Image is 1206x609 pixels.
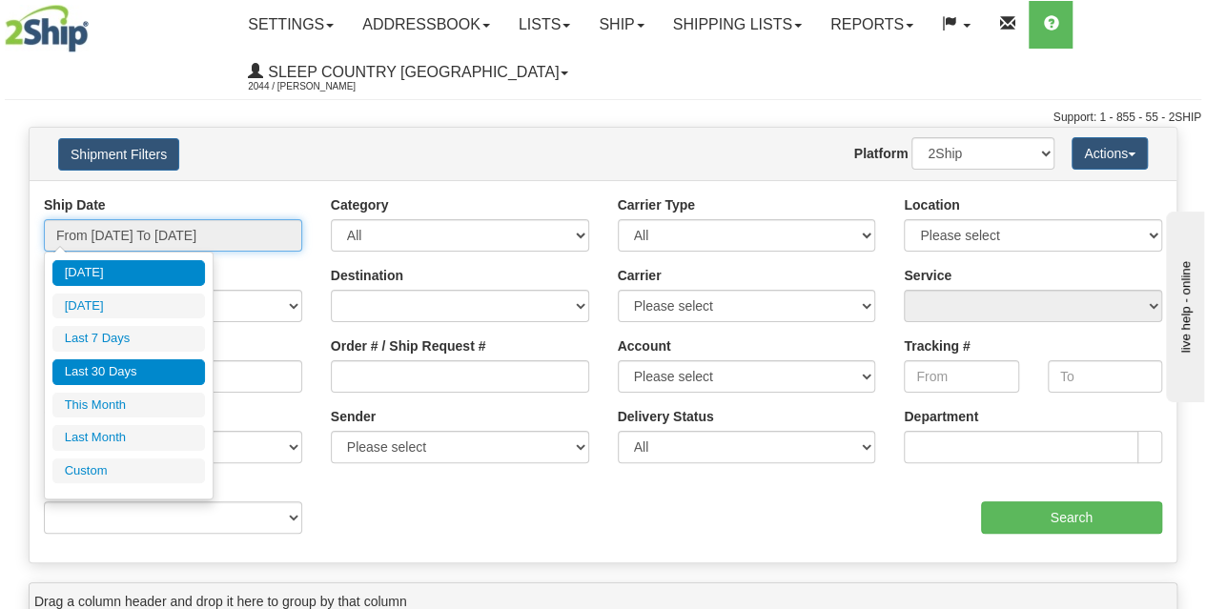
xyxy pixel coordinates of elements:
[904,195,959,214] label: Location
[1162,207,1204,401] iframe: chat widget
[44,195,106,214] label: Ship Date
[618,336,671,355] label: Account
[263,64,559,80] span: Sleep Country [GEOGRAPHIC_DATA]
[348,1,504,49] a: Addressbook
[5,110,1201,126] div: Support: 1 - 855 - 55 - 2SHIP
[331,336,486,355] label: Order # / Ship Request #
[584,1,658,49] a: Ship
[52,458,205,484] li: Custom
[618,407,714,426] label: Delivery Status
[52,294,205,319] li: [DATE]
[248,77,391,96] span: 2044 / [PERSON_NAME]
[331,266,403,285] label: Destination
[52,359,205,385] li: Last 30 Days
[234,1,348,49] a: Settings
[1072,137,1148,170] button: Actions
[904,360,1018,393] input: From
[854,144,909,163] label: Platform
[331,195,389,214] label: Category
[816,1,928,49] a: Reports
[58,138,179,171] button: Shipment Filters
[659,1,816,49] a: Shipping lists
[234,49,583,96] a: Sleep Country [GEOGRAPHIC_DATA] 2044 / [PERSON_NAME]
[52,260,205,286] li: [DATE]
[52,425,205,451] li: Last Month
[618,266,662,285] label: Carrier
[5,5,89,52] img: logo2044.jpg
[618,195,695,214] label: Carrier Type
[52,393,205,418] li: This Month
[904,407,978,426] label: Department
[331,407,376,426] label: Sender
[981,501,1163,534] input: Search
[904,266,951,285] label: Service
[14,16,176,30] div: live help - online
[504,1,584,49] a: Lists
[1048,360,1162,393] input: To
[52,326,205,352] li: Last 7 Days
[904,336,970,355] label: Tracking #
